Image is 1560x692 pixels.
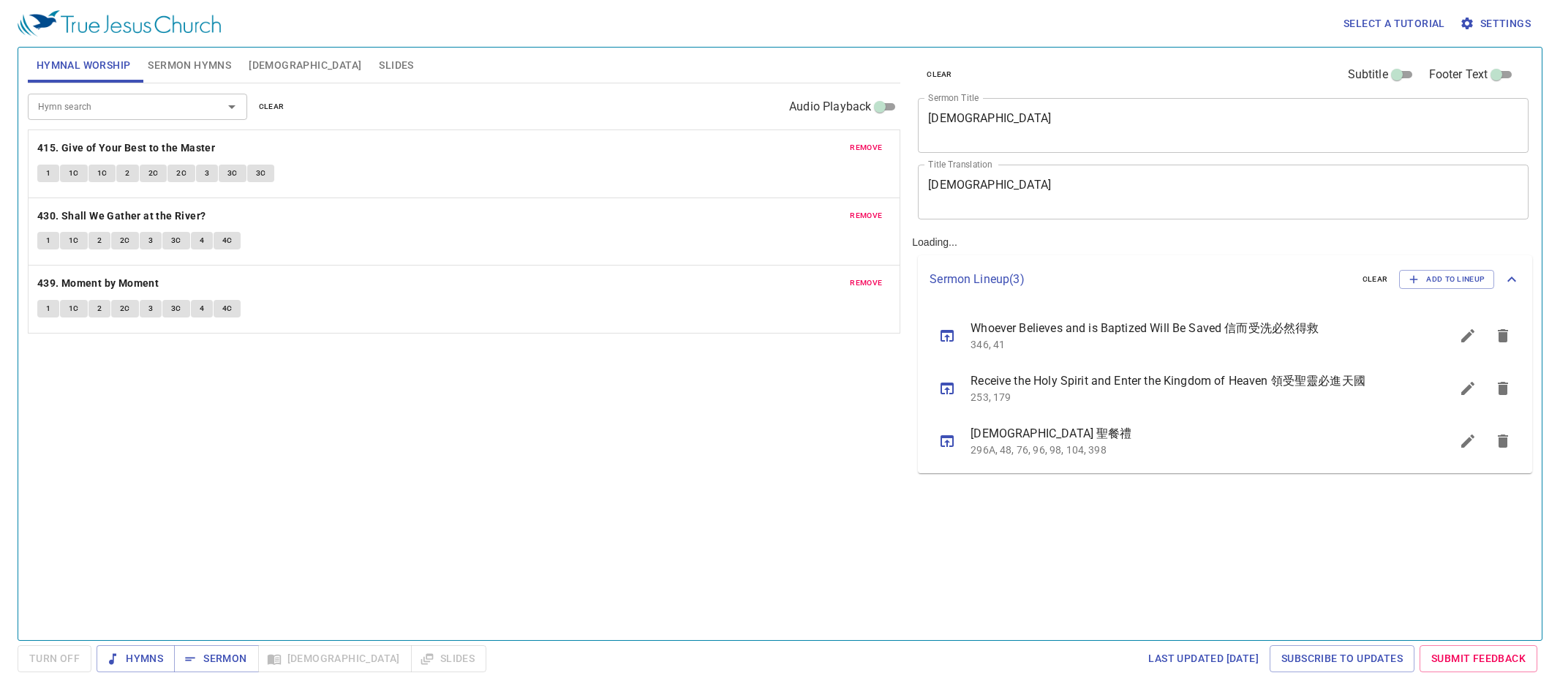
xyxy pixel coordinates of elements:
[259,100,285,113] span: clear
[214,300,241,317] button: 4C
[918,255,1532,304] div: Sermon Lineup(3)clearAdd to Lineup
[116,165,138,182] button: 2
[108,650,163,668] span: Hymns
[148,302,153,315] span: 3
[971,320,1415,337] span: Whoever Believes and is Baptized Will Be Saved 信而受洗必然得救
[60,300,88,317] button: 1C
[1348,66,1388,83] span: Subtitle
[1354,271,1397,288] button: clear
[97,645,175,672] button: Hymns
[88,232,110,249] button: 2
[162,300,190,317] button: 3C
[928,111,1518,139] textarea: [DEMOGRAPHIC_DATA]
[1399,270,1494,289] button: Add to Lineup
[256,167,266,180] span: 3C
[850,141,882,154] span: remove
[1457,10,1537,37] button: Settings
[174,645,258,672] button: Sermon
[841,274,891,292] button: remove
[1363,273,1388,286] span: clear
[37,207,208,225] button: 430. Shall We Gather at the River?
[120,302,130,315] span: 2C
[60,232,88,249] button: 1C
[1142,645,1265,672] a: Last updated [DATE]
[97,234,102,247] span: 2
[379,56,413,75] span: Slides
[219,165,246,182] button: 3C
[918,66,961,83] button: clear
[850,209,882,222] span: remove
[250,98,293,116] button: clear
[148,56,231,75] span: Sermon Hymns
[1281,650,1403,668] span: Subscribe to Updates
[140,232,162,249] button: 3
[918,304,1532,473] ul: sermon lineup list
[841,207,891,225] button: remove
[171,302,181,315] span: 3C
[191,232,213,249] button: 4
[97,302,102,315] span: 2
[37,274,159,293] b: 439. Moment by Moment
[111,300,139,317] button: 2C
[928,178,1518,206] textarea: [DEMOGRAPHIC_DATA]
[222,234,233,247] span: 4C
[60,165,88,182] button: 1C
[191,300,213,317] button: 4
[971,390,1415,405] p: 253, 179
[120,234,130,247] span: 2C
[37,300,59,317] button: 1
[249,56,361,75] span: [DEMOGRAPHIC_DATA]
[200,302,204,315] span: 4
[227,167,238,180] span: 3C
[37,139,218,157] button: 415. Give of Your Best to the Master
[930,271,1351,288] p: Sermon Lineup ( 3 )
[88,300,110,317] button: 2
[222,302,233,315] span: 4C
[176,167,186,180] span: 2C
[140,165,167,182] button: 2C
[1431,650,1526,668] span: Submit Feedback
[1409,273,1485,286] span: Add to Lineup
[46,234,50,247] span: 1
[971,372,1415,390] span: Receive the Holy Spirit and Enter the Kingdom of Heaven 領受聖靈必進天國
[1463,15,1531,33] span: Settings
[222,97,242,117] button: Open
[37,274,162,293] button: 439. Moment by Moment
[37,232,59,249] button: 1
[906,42,1538,634] div: Loading...
[97,167,108,180] span: 1C
[1338,10,1451,37] button: Select a tutorial
[841,139,891,157] button: remove
[1344,15,1445,33] span: Select a tutorial
[46,167,50,180] span: 1
[125,167,129,180] span: 2
[789,98,871,116] span: Audio Playback
[140,300,162,317] button: 3
[214,232,241,249] button: 4C
[186,650,246,668] span: Sermon
[69,302,79,315] span: 1C
[1270,645,1414,672] a: Subscribe to Updates
[18,10,221,37] img: True Jesus Church
[37,207,206,225] b: 430. Shall We Gather at the River?
[37,56,131,75] span: Hymnal Worship
[971,425,1415,443] span: [DEMOGRAPHIC_DATA] 聖餐禮
[88,165,116,182] button: 1C
[171,234,181,247] span: 3C
[205,167,209,180] span: 3
[111,232,139,249] button: 2C
[148,167,159,180] span: 2C
[1148,650,1259,668] span: Last updated [DATE]
[46,302,50,315] span: 1
[148,234,153,247] span: 3
[200,234,204,247] span: 4
[971,337,1415,352] p: 346, 41
[37,165,59,182] button: 1
[1429,66,1488,83] span: Footer Text
[971,443,1415,457] p: 296A, 48, 76, 96, 98, 104, 398
[69,234,79,247] span: 1C
[167,165,195,182] button: 2C
[69,167,79,180] span: 1C
[850,277,882,290] span: remove
[196,165,218,182] button: 3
